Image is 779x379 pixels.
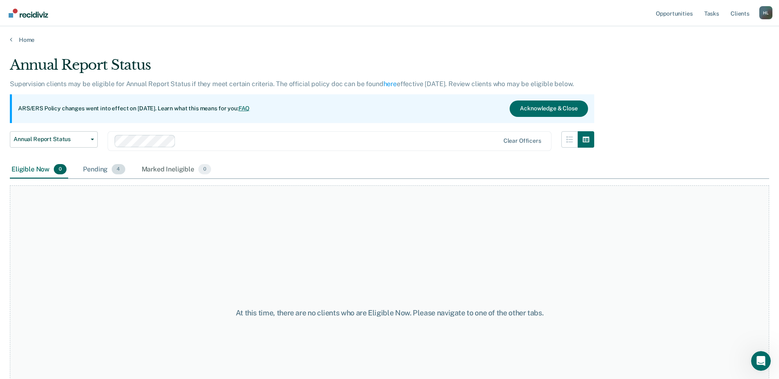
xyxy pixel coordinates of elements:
div: Annual Report Status [10,57,594,80]
div: At this time, there are no clients who are Eligible Now. Please navigate to one of the other tabs. [200,308,579,317]
div: Marked Ineligible0 [140,161,213,179]
p: ARS/ERS Policy changes went into effect on [DATE]. Learn what this means for you: [18,105,250,113]
div: Clear officers [503,137,541,144]
div: H L [759,6,772,19]
iframe: Intercom live chat [751,351,771,371]
a: Home [10,36,769,43]
button: Annual Report Status [10,131,98,148]
a: FAQ [239,105,250,112]
div: Pending4 [81,161,126,179]
span: Annual Report Status [14,136,87,143]
span: 4 [112,164,125,175]
p: Supervision clients may be eligible for Annual Report Status if they meet certain criteria. The o... [10,80,574,88]
span: 0 [198,164,211,175]
button: Profile dropdown button [759,6,772,19]
div: Eligible Now0 [10,161,68,179]
img: Recidiviz [9,9,48,18]
span: 0 [54,164,67,175]
button: Acknowledge & Close [510,100,588,117]
a: here [384,80,397,88]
